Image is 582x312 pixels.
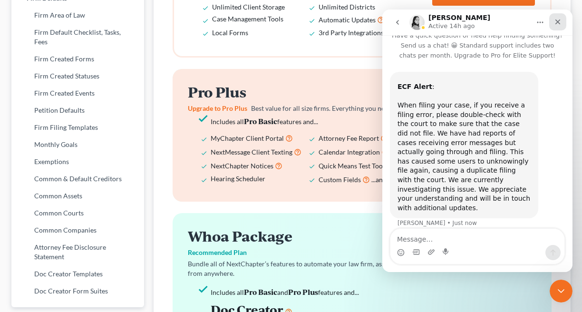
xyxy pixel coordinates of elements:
span: Automatic Updates [319,16,376,24]
a: Doc Creator Templates [11,265,144,283]
a: Monthly Goals [11,136,144,153]
span: NextMessage Client Texting [211,148,292,156]
strong: Pro Plus [288,287,318,297]
span: Hearing Scheduler [211,175,265,183]
span: Includes all features and... [211,117,318,126]
span: Case Management Tools [212,15,283,23]
iframe: Intercom live chat [550,280,572,302]
span: Upgrade to Pro Plus [188,104,247,112]
strong: Pro Basic [244,116,277,126]
a: Firm Filing Templates [11,119,144,136]
a: Common Assets [11,187,144,205]
a: Firm Created Forms [11,50,144,68]
iframe: Intercom live chat [382,10,572,272]
span: Local Forms [212,29,248,37]
span: Attorney Fee Report [319,134,379,142]
span: Unlimited Client Storage [212,3,285,11]
span: NextChapter Notices [211,162,273,170]
span: 3rd Party Integrations [319,29,384,37]
span: Calendar Integration [319,148,380,156]
span: Best value for all size firms. Everything you need to file. [251,104,411,112]
strong: Pro Basic [244,287,277,297]
h2: Whoa Package [188,228,536,244]
a: Firm Area of Law [11,7,144,24]
h3: $999 [432,8,535,23]
a: Firm Default Checklist, Tasks, Fees [11,24,144,50]
a: Firm Created Statuses [11,68,144,85]
li: Includes all and features and... [211,286,430,298]
a: Petition Defaults [11,102,144,119]
h2: Pro Plus [188,84,430,100]
a: Firm Created Events [11,85,144,102]
a: Exemptions [11,153,144,170]
span: Custom Fields [319,175,361,184]
a: Common Courts [11,205,144,222]
a: Doc Creator Form Suites [11,283,144,300]
span: ...and more [371,175,404,184]
span: Unlimited Districts [319,3,375,11]
span: Quick Means Test Tool [319,162,385,170]
span: MyChapter Client Portal [211,134,284,142]
p: Recommended Plan [188,248,536,257]
a: Common Companies [11,222,144,239]
a: Attorney Fee Disclosure Statement [11,239,144,265]
a: Common & Default Creditors [11,170,144,187]
p: Bundle all of NextChapter’s features to automate your law firm, assemble documents, and connect w... [188,259,536,278]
